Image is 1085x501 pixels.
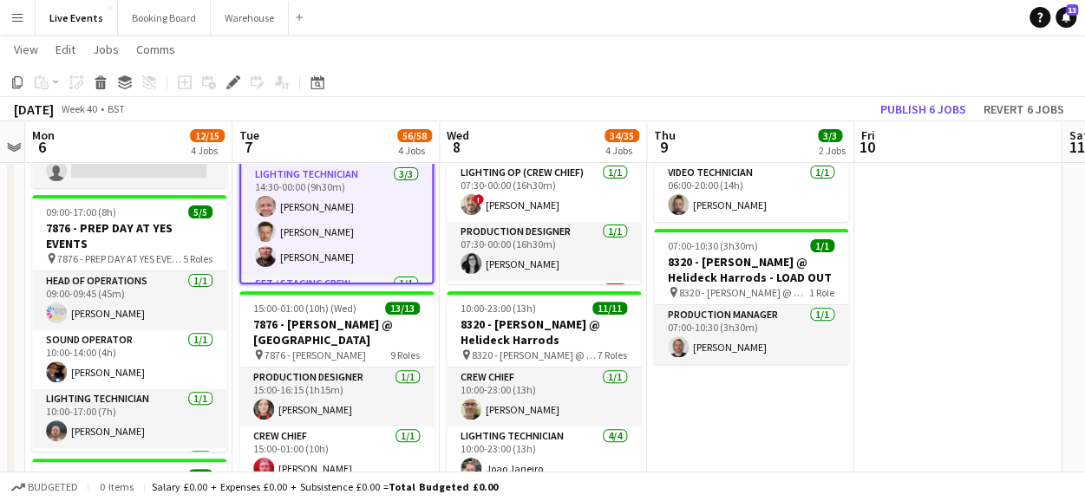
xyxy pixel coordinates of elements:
h3: 7876 - PREP DAY AT YES EVENTS [32,220,226,251]
span: 9 [651,137,676,157]
app-card-role: Crew Chief1/110:00-23:00 (13h)[PERSON_NAME] [447,368,641,426]
span: 10:00-23:00 (13h) [461,302,536,315]
h3: 7876 - [PERSON_NAME] @ [GEOGRAPHIC_DATA] [239,316,434,348]
span: 5 Roles [183,252,212,265]
app-card-role: Production Manager1/107:00-10:30 (3h30m)[PERSON_NAME] [654,305,848,364]
span: 8 [444,137,469,157]
span: Jobs [93,42,119,57]
app-card-role: Set / Staging Crew1/1 [241,274,432,333]
div: 4 Jobs [398,144,431,157]
h3: 8320 - [PERSON_NAME] @ Helideck Harrods [447,316,641,348]
button: Live Events [36,1,118,35]
span: 1 Role [809,286,834,299]
app-card-role: Production Designer1/115:00-16:15 (1h15m)[PERSON_NAME] [239,368,434,426]
div: BST [108,102,125,115]
a: 13 [1056,7,1076,28]
span: 9 Roles [390,348,420,361]
span: 10:00-17:00 (7h) [46,469,116,482]
span: Week 40 [57,102,101,115]
a: Jobs [86,38,126,61]
button: Budgeted [9,478,81,497]
a: View [7,38,45,61]
span: 6 [29,137,55,157]
span: 7876 - [PERSON_NAME] [265,348,366,361]
button: Booking Board [118,1,211,35]
h3: 8320 - [PERSON_NAME] @ Helideck Harrods - LOAD OUT [654,254,848,285]
span: Mon [32,127,55,143]
span: Edit [56,42,75,57]
span: 56/58 [397,129,432,142]
span: Wed [447,127,469,143]
span: ! [474,194,484,205]
app-card-role: Video Technician1/106:00-20:00 (14h)[PERSON_NAME] [654,163,848,222]
span: 10 [859,137,875,157]
app-card-role: Driver0/1 [447,281,641,340]
app-card-role: Sound Operator1/110:00-14:00 (4h)[PERSON_NAME] [32,330,226,389]
span: 07:00-10:30 (3h30m) [668,239,758,252]
span: Tue [239,127,259,143]
span: 12/15 [190,129,225,142]
span: 13 [1066,4,1078,16]
app-card-role: Lighting Technician1/110:00-17:00 (7h)[PERSON_NAME] [32,389,226,448]
span: Fri [861,127,875,143]
span: 09:00-17:00 (8h) [46,205,116,218]
span: Total Budgeted £0.00 [389,480,498,493]
span: 8320 - [PERSON_NAME] @ Helideck Harrods - LOAD OUT [679,286,809,299]
app-card-role: Production Designer1/107:30-00:00 (16h30m)[PERSON_NAME] [447,222,641,281]
span: 7 [237,137,259,157]
app-job-card: 07:00-10:30 (3h30m)1/18320 - [PERSON_NAME] @ Helideck Harrods - LOAD OUT 8320 - [PERSON_NAME] @ H... [654,229,848,364]
button: Warehouse [211,1,289,35]
div: 4 Jobs [605,144,638,157]
app-card-role: Head of Operations1/109:00-09:45 (45m)[PERSON_NAME] [32,271,226,330]
app-card-role: Lighting Technician3/314:30-00:00 (9h30m)[PERSON_NAME][PERSON_NAME][PERSON_NAME] [241,165,432,274]
span: 7876 - PREP DAY AT YES EVENTS [57,252,183,265]
app-card-role: Crew Chief1/115:00-01:00 (10h)[PERSON_NAME] [239,426,434,485]
span: Budgeted [28,481,78,493]
app-card-role: Lighting Op (Crew Chief)1/107:30-00:00 (16h30m)![PERSON_NAME] [447,163,641,222]
app-job-card: 09:00-17:00 (8h)5/57876 - PREP DAY AT YES EVENTS 7876 - PREP DAY AT YES EVENTS5 RolesHead of Oper... [32,195,226,452]
span: 8320 - [PERSON_NAME] @ Helideck Harrods [472,348,598,361]
div: [DATE] [14,101,54,118]
span: 11/11 [592,302,627,315]
button: Revert 6 jobs [977,98,1071,120]
div: 2 Jobs [819,144,846,157]
a: Edit [49,38,82,61]
span: 0 items [95,480,137,493]
div: Salary £0.00 + Expenses £0.00 + Subsistence £0.00 = [152,480,498,493]
span: Thu [654,127,676,143]
span: 34/35 [605,129,639,142]
button: Publish 6 jobs [873,98,973,120]
span: Comms [136,42,175,57]
span: 5/5 [188,469,212,482]
span: 15:00-01:00 (10h) (Wed) [253,302,356,315]
div: 4 Jobs [191,144,224,157]
span: 5/5 [188,205,212,218]
span: 1/1 [810,239,834,252]
span: View [14,42,38,57]
a: Comms [129,38,182,61]
span: 7 Roles [598,348,627,361]
span: 13/13 [385,302,420,315]
span: 3/3 [818,129,842,142]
